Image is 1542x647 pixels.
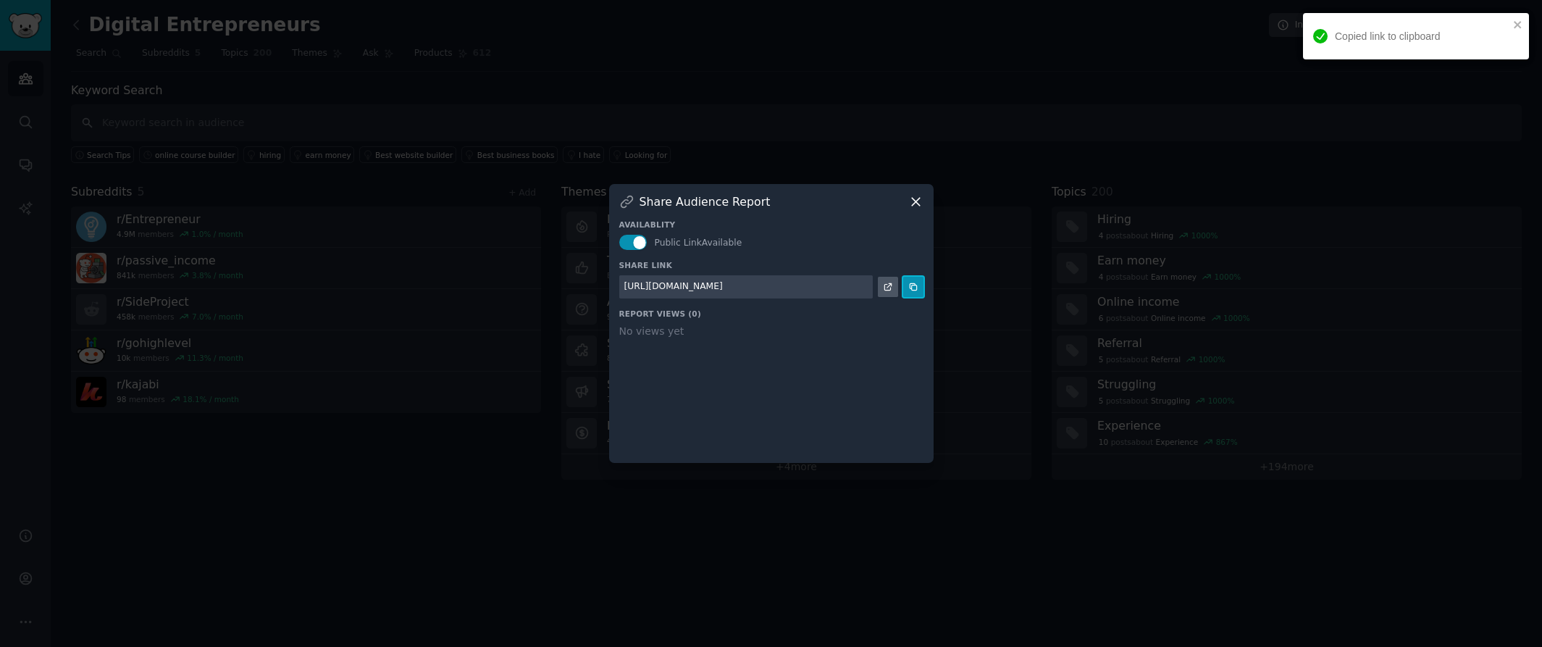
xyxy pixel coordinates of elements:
h3: Report Views ( 0 ) [619,309,923,319]
div: No views yet [619,324,923,339]
span: Public Link Available [655,238,742,248]
button: close [1513,19,1523,30]
div: [URL][DOMAIN_NAME] [624,280,723,293]
h3: Share Audience Report [640,194,771,209]
h3: Availablity [619,220,923,230]
div: Copied link to clipboard [1335,29,1509,44]
h3: Share Link [619,260,923,270]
